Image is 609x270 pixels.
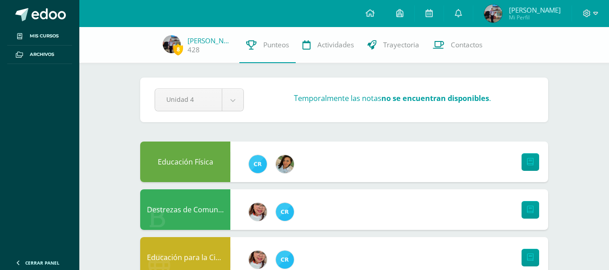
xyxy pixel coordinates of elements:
div: Educación Física [140,142,230,182]
span: Mi Perfil [509,14,561,21]
span: [PERSON_NAME] [509,5,561,14]
a: [PERSON_NAME] [188,36,233,45]
a: Punteos [239,27,296,63]
img: 161157db2d269f87bc05329b64aa87a9.png [484,5,502,23]
img: 3055c1b9d69ad209e7f289f48a88af9f.png [276,155,294,173]
img: 5793a016183909a99295a379b8ae5d06.png [249,251,267,269]
a: Archivos [7,46,72,64]
a: Trayectoria [361,27,426,63]
img: 1027a1dda589bae3d399551b28f20ac8.png [249,155,267,173]
strong: no se encuentran disponibles [381,93,489,103]
span: Actividades [317,40,354,50]
a: Mis cursos [7,27,72,46]
span: Contactos [451,40,482,50]
a: Actividades [296,27,361,63]
img: 1027a1dda589bae3d399551b28f20ac8.png [276,251,294,269]
span: Archivos [30,51,54,58]
span: 8 [173,44,183,55]
a: 428 [188,45,200,55]
div: Destrezas de Comunicación y Lenguaje [140,189,230,230]
img: 5793a016183909a99295a379b8ae5d06.png [249,203,267,221]
span: Punteos [263,40,289,50]
img: 1027a1dda589bae3d399551b28f20ac8.png [276,203,294,221]
span: Trayectoria [383,40,419,50]
a: Unidad 4 [155,89,243,111]
span: Unidad 4 [166,89,211,110]
span: Mis cursos [30,32,59,40]
a: Contactos [426,27,489,63]
img: 161157db2d269f87bc05329b64aa87a9.png [163,35,181,53]
h3: Temporalmente las notas . [294,93,491,103]
span: Cerrar panel [25,260,60,266]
